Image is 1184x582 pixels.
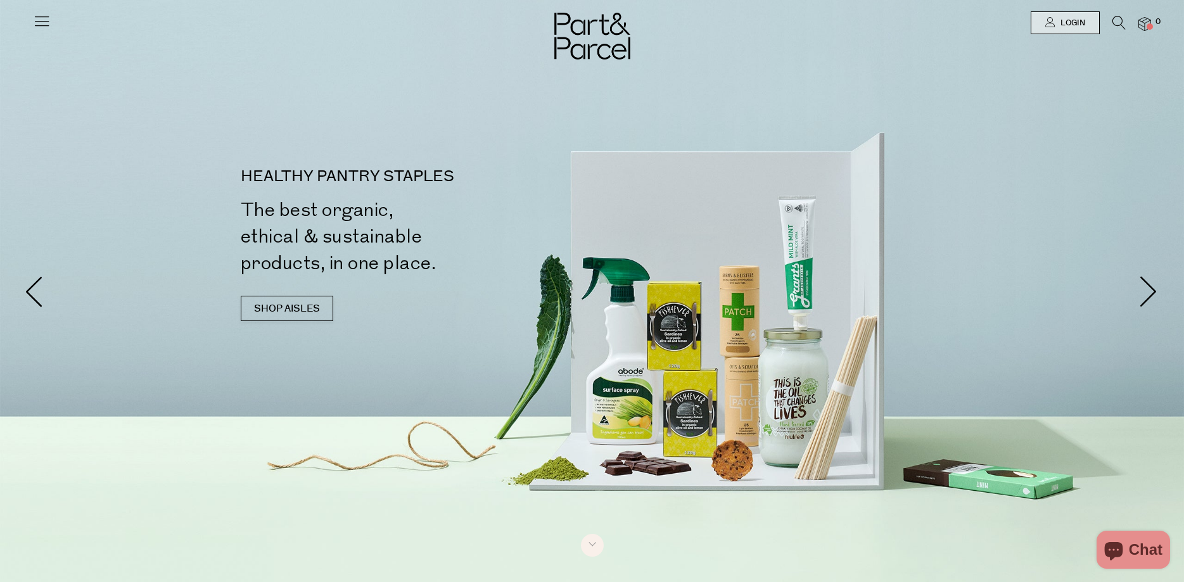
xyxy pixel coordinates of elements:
a: Login [1031,11,1100,34]
img: Part&Parcel [554,13,630,60]
a: SHOP AISLES [241,296,333,321]
span: Login [1057,18,1085,28]
p: HEALTHY PANTRY STAPLES [241,169,597,184]
span: 0 [1152,16,1164,28]
inbox-online-store-chat: Shopify online store chat [1093,531,1174,572]
h2: The best organic, ethical & sustainable products, in one place. [241,197,597,277]
a: 0 [1138,17,1151,30]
